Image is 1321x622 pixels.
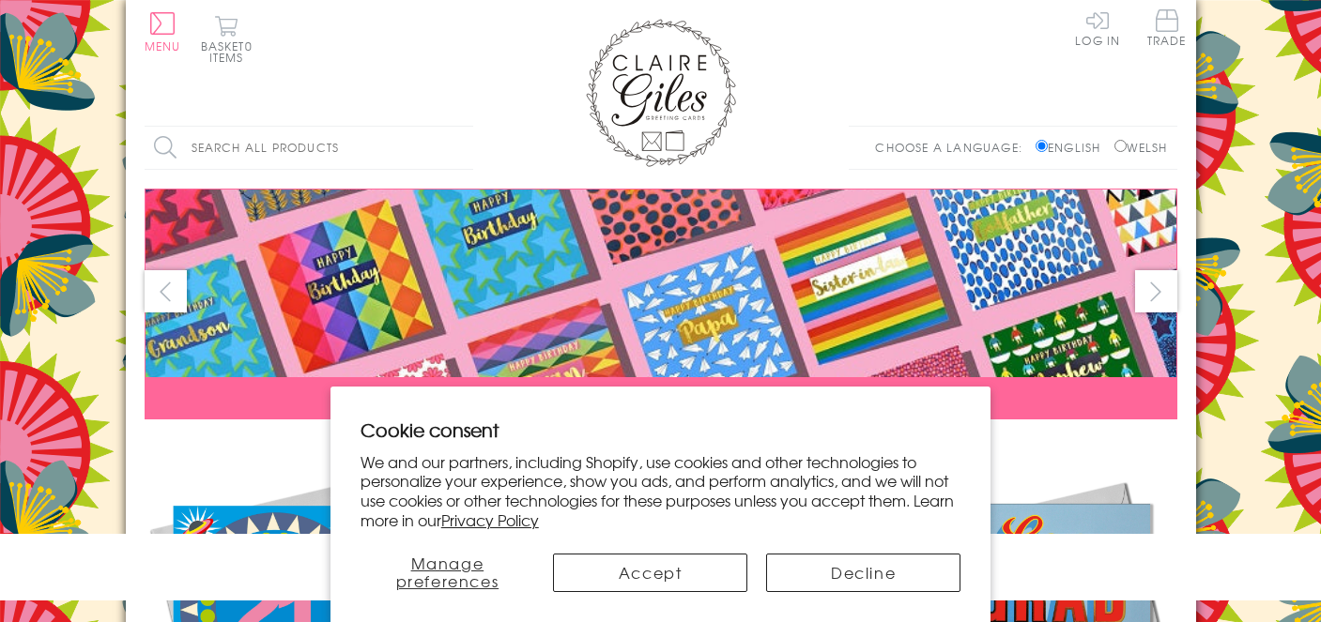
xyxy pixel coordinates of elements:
p: Choose a language: [875,139,1032,156]
span: Manage preferences [396,552,499,592]
input: English [1036,140,1048,152]
span: 0 items [209,38,253,66]
a: Trade [1147,9,1187,50]
div: Carousel Pagination [145,433,1177,463]
button: prev [145,270,187,312]
label: Welsh [1114,139,1168,156]
input: Welsh [1114,140,1127,152]
button: Manage preferences [361,554,534,592]
img: Claire Giles Greetings Cards [586,19,736,167]
a: Log In [1075,9,1120,46]
input: Search [454,127,473,169]
label: English [1036,139,1110,156]
p: We and our partners, including Shopify, use cookies and other technologies to personalize your ex... [361,452,961,530]
h2: Cookie consent [361,417,961,443]
span: Menu [145,38,181,54]
button: next [1135,270,1177,312]
button: Decline [766,554,960,592]
button: Accept [553,554,747,592]
input: Search all products [145,127,473,169]
button: Basket0 items [201,15,253,63]
span: Trade [1147,9,1187,46]
button: Menu [145,12,181,52]
a: Privacy Policy [441,508,539,531]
